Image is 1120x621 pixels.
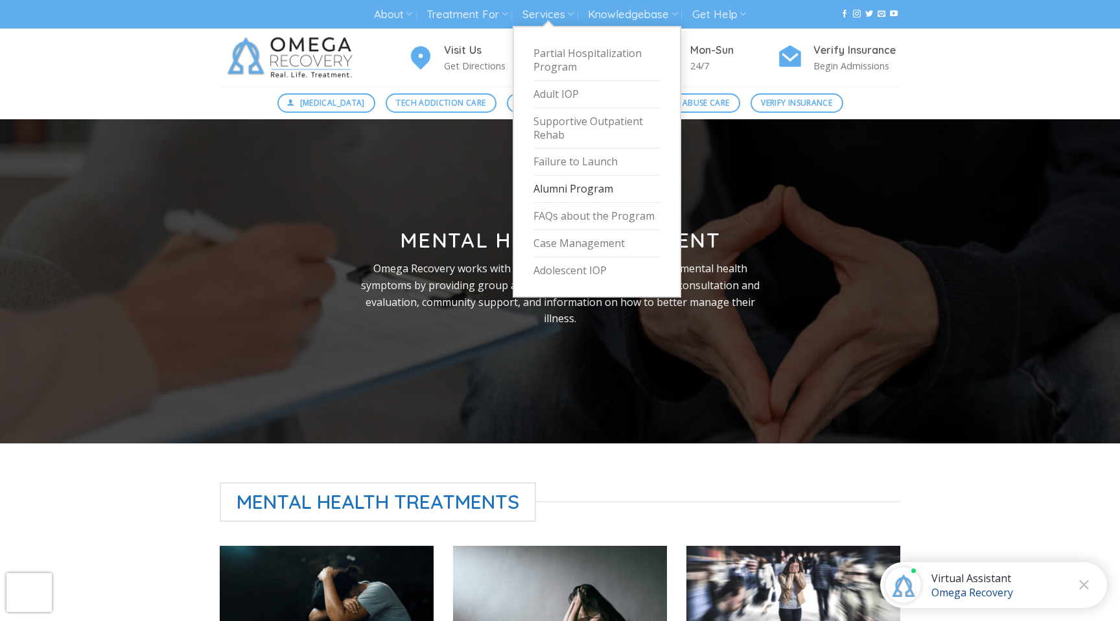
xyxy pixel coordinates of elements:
h4: Visit Us [444,42,531,59]
span: Mental Health Treatments [220,482,536,522]
span: Substance Abuse Care [635,97,729,109]
a: Get Help [692,3,746,27]
p: Omega Recovery works with clients to help them manage their mental health symptoms by providing g... [350,261,770,327]
h4: Verify Insurance [813,42,900,59]
a: Knowledgebase [588,3,677,27]
a: Supportive Outpatient Rehab [533,108,660,149]
a: Verify Insurance [751,93,843,113]
img: Omega Recovery [220,29,366,87]
a: Visit Us Get Directions [408,42,531,74]
a: [MEDICAL_DATA] [277,93,376,113]
a: Follow on Facebook [841,10,848,19]
a: Failure to Launch [533,148,660,176]
a: Tech Addiction Care [386,93,496,113]
a: Alumni Program [533,176,660,203]
a: Follow on Instagram [853,10,861,19]
a: Substance Abuse Care [624,93,740,113]
a: Adolescent IOP [533,257,660,284]
a: Send us an email [878,10,885,19]
a: FAQs about the Program [533,203,660,230]
span: Verify Insurance [761,97,832,109]
h4: Mon-Sun [690,42,777,59]
a: Services [522,3,574,27]
p: Get Directions [444,58,531,73]
a: Verify Insurance Begin Admissions [777,42,900,74]
p: 24/7 [690,58,777,73]
span: [MEDICAL_DATA] [300,97,365,109]
a: Mental Health Care [507,93,614,113]
a: Treatment For [426,3,507,27]
a: Follow on YouTube [890,10,898,19]
strong: Mental Health Treatment [400,227,721,253]
a: Adult IOP [533,81,660,108]
a: About [374,3,412,27]
a: Case Management [533,230,660,257]
a: Follow on Twitter [865,10,873,19]
a: Partial Hospitalization Program [533,40,660,81]
p: Begin Admissions [813,58,900,73]
span: Tech Addiction Care [396,97,485,109]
